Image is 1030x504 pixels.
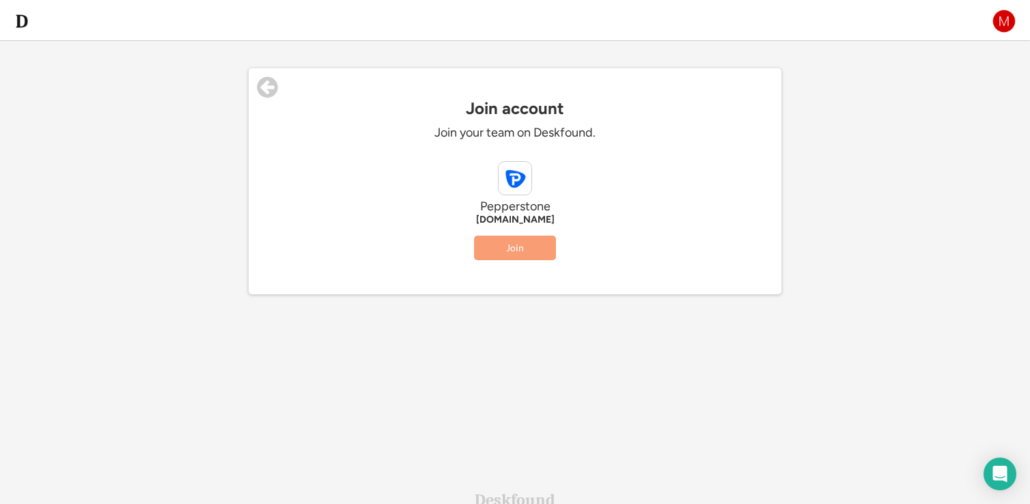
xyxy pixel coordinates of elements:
div: [DOMAIN_NAME] [310,214,720,225]
img: M.png [992,9,1016,33]
button: Join [474,236,556,260]
div: Join your team on Deskfound. [310,125,720,141]
img: d-whitebg.png [14,13,30,29]
div: Pepperstone [310,199,720,214]
div: Open Intercom Messenger [984,458,1016,490]
img: pepperstone.com [499,162,531,195]
div: Join account [249,99,781,118]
